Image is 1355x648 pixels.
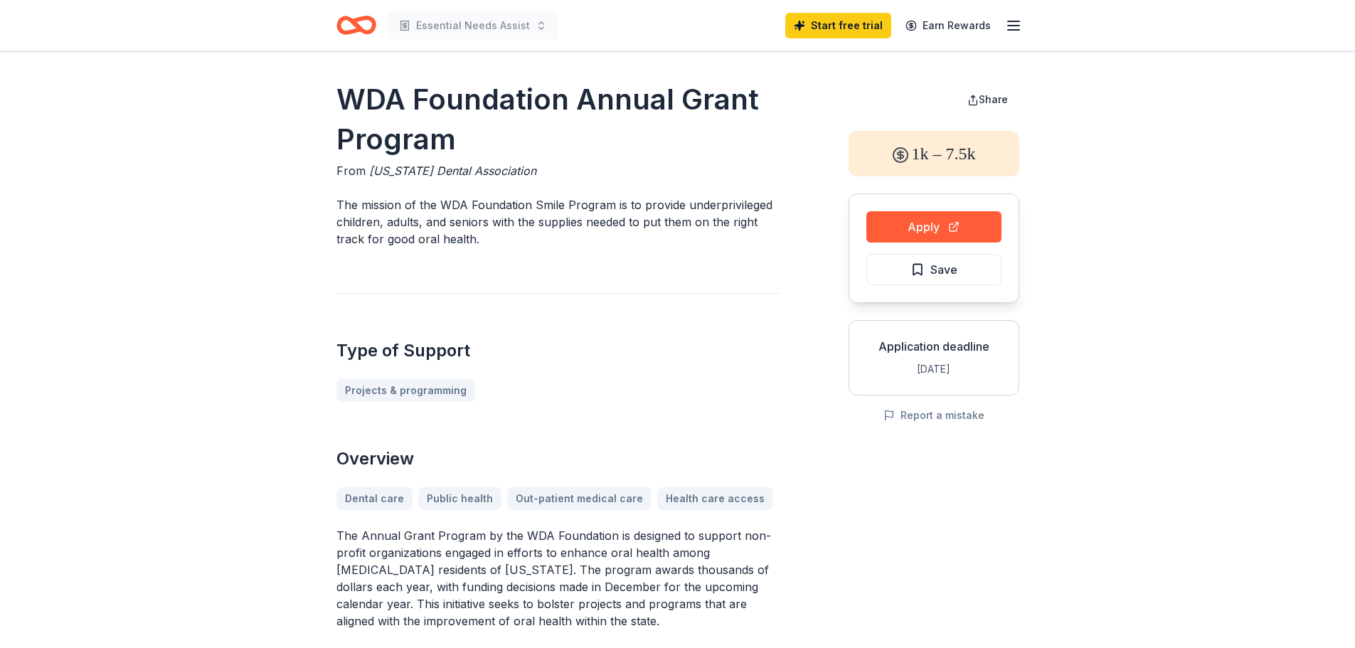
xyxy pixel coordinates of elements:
span: Share [979,93,1008,105]
div: From [336,162,780,179]
p: The mission of the WDA Foundation Smile Program is to provide underprivileged children, adults, a... [336,196,780,248]
a: Earn Rewards [897,13,999,38]
h2: Overview [336,447,780,470]
button: Apply [866,211,1001,243]
span: Essential Needs Assist [416,17,530,34]
button: Share [956,85,1019,114]
span: Save [930,260,957,279]
a: Projects & programming [336,379,475,402]
div: 1k – 7.5k [849,131,1019,176]
p: The Annual Grant Program by the WDA Foundation is designed to support non-profit organizations en... [336,527,780,630]
button: Report a mistake [883,407,984,424]
button: Essential Needs Assist [388,11,558,40]
span: [US_STATE] Dental Association [369,164,536,178]
div: Application deadline [861,338,1007,355]
button: Save [866,254,1001,285]
h1: WDA Foundation Annual Grant Program [336,80,780,159]
a: Home [336,9,376,42]
a: Start free trial [785,13,891,38]
h2: Type of Support [336,339,780,362]
div: [DATE] [861,361,1007,378]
